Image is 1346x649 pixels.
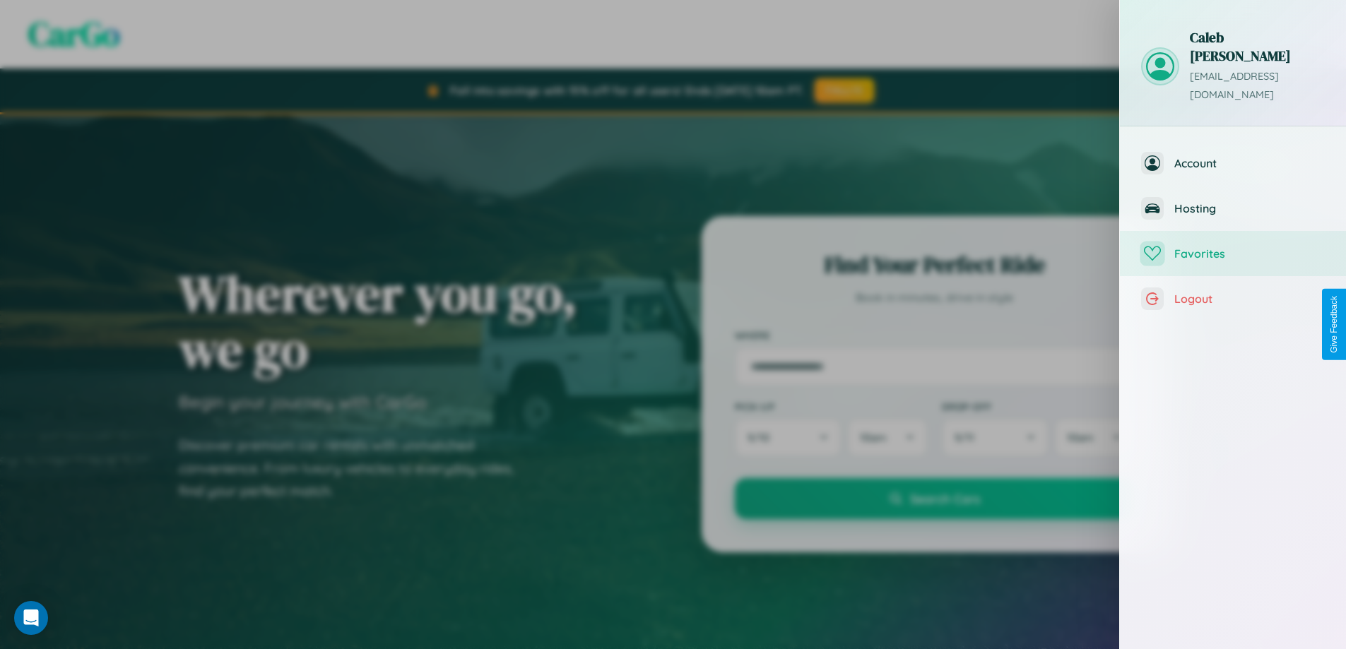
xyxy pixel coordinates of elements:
button: Account [1120,141,1346,186]
span: Account [1174,156,1325,170]
div: Open Intercom Messenger [14,601,48,635]
span: Logout [1174,292,1325,306]
button: Logout [1120,276,1346,321]
button: Hosting [1120,186,1346,231]
div: Give Feedback [1329,296,1339,353]
h3: Caleb [PERSON_NAME] [1190,28,1325,65]
button: Favorites [1120,231,1346,276]
span: Hosting [1174,201,1325,215]
p: [EMAIL_ADDRESS][DOMAIN_NAME] [1190,68,1325,105]
span: Favorites [1174,246,1325,261]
